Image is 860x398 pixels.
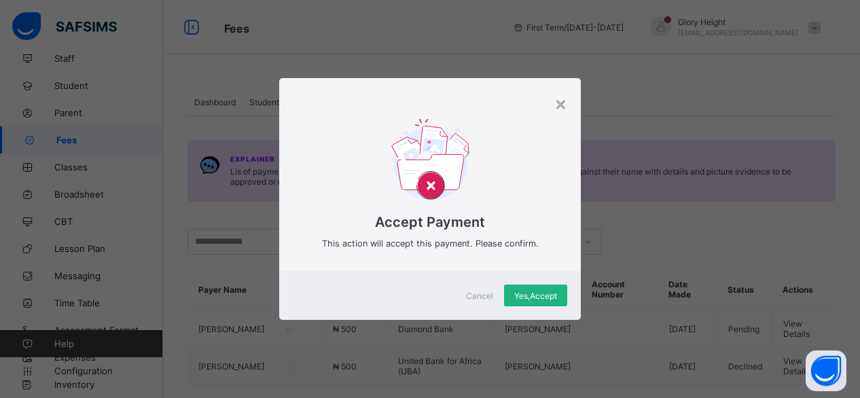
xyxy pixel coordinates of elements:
img: delet-svg.b138e77a2260f71d828f879c6b9dcb76.svg [391,119,469,205]
span: This action will accept this payment. Please confirm. [300,237,560,251]
span: Yes, Accept [514,291,557,301]
span: Accept Payment [300,214,560,230]
span: Cancel [466,291,493,301]
button: Open asap [806,350,846,391]
div: × [554,92,567,115]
